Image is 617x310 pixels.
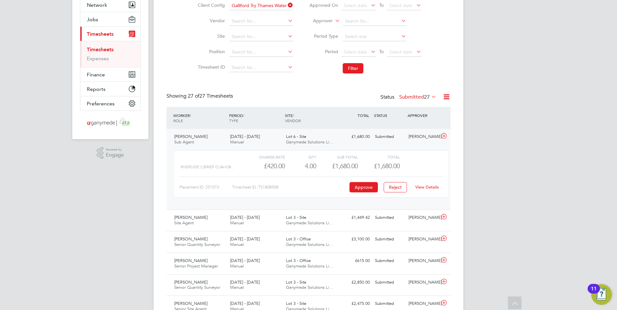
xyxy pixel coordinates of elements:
div: Status [380,93,438,102]
div: STATUS [372,110,406,121]
input: Select one [343,32,406,41]
div: PERIOD [228,110,283,126]
span: Powered by [106,147,124,152]
div: [PERSON_NAME] [406,131,440,142]
div: Submitted [372,131,406,142]
span: £1,680.00 [374,162,400,170]
div: WORKER [172,110,228,126]
span: Lot 6 - Site [286,134,306,139]
span: Select date [344,49,367,55]
span: To [377,1,386,9]
label: Period [309,49,338,54]
span: [PERSON_NAME] [174,215,207,220]
label: Submitted [399,94,436,100]
div: QTY [285,153,316,161]
span: [DATE] - [DATE] [230,258,260,263]
span: Timesheets [87,31,114,37]
span: [DATE] - [DATE] [230,279,260,285]
div: Submitted [372,298,406,309]
div: Submitted [372,234,406,245]
label: Client Config [196,2,225,8]
span: Riverside 2 (Brief C) 06-K38… [181,165,235,169]
span: To [377,47,386,56]
div: [PERSON_NAME] [406,256,440,266]
span: TYPE [229,118,238,123]
div: APPROVER [406,110,440,121]
span: Ganymede Solutions Li… [286,242,333,247]
span: Lot 3 - Site [286,279,306,285]
span: Select date [389,3,412,8]
span: / [190,113,191,118]
a: Timesheets [87,46,114,53]
span: Manual [230,285,244,290]
input: Search for... [229,63,293,72]
button: Timesheets [80,27,140,41]
a: Go to home page [80,117,141,128]
div: Charge rate [243,153,285,161]
img: ganymedesolutions-logo-retina.png [85,117,136,128]
span: Senior Quantity Surveyor [174,285,220,290]
button: Approve [349,182,378,192]
input: Search for... [343,17,406,26]
input: Search for... [229,32,293,41]
span: Lot 3 - Office [286,236,311,242]
div: 11 [591,289,597,297]
span: [PERSON_NAME] [174,236,207,242]
span: Manual [230,220,244,226]
div: Submitted [372,256,406,266]
label: Period Type [309,33,338,39]
a: Expenses [87,55,109,62]
label: Site [196,33,225,39]
span: [PERSON_NAME] [174,258,207,263]
div: [PERSON_NAME] [406,234,440,245]
button: Reports [80,82,140,96]
span: Sub Agent [174,139,194,145]
span: Ganymede Solutions Li… [286,285,333,290]
span: 27 [424,94,430,100]
span: Reports [87,86,106,92]
div: [PERSON_NAME] [406,298,440,309]
a: Powered byEngage [97,147,124,159]
div: £2,850.00 [339,277,372,288]
label: Approver [304,18,333,24]
span: Senior Quantity Surveyor [174,242,220,247]
div: £1,680.00 [339,131,372,142]
span: [PERSON_NAME] [174,134,207,139]
span: Site Agent [174,220,194,226]
span: 27 of [188,93,199,99]
div: £3,100.00 [339,234,372,245]
span: Senior Project Manager [174,263,218,269]
a: View Details [415,184,439,190]
div: Total [358,153,400,161]
label: Timesheet ID [196,64,225,70]
span: Manual [230,263,244,269]
input: Search for... [229,17,293,26]
span: [DATE] - [DATE] [230,301,260,306]
div: 4.00 [285,161,316,171]
button: Open Resource Center, 11 new notifications [591,284,612,305]
div: SITE [283,110,339,126]
div: Submitted [372,277,406,288]
div: [PERSON_NAME] [406,212,440,223]
div: £2,475.00 [339,298,372,309]
button: Filter [343,63,363,73]
span: TOTAL [358,113,369,118]
span: Ganymede Solutions Li… [286,263,333,269]
button: Preferences [80,96,140,111]
span: Lot 3 - Office [286,258,311,263]
span: [DATE] - [DATE] [230,215,260,220]
span: Finance [87,72,105,78]
span: [PERSON_NAME] [174,301,207,306]
button: Finance [80,67,140,82]
div: £1,449.42 [339,212,372,223]
span: Ganymede Solutions Li… [286,220,333,226]
div: £420.00 [243,161,285,171]
label: Vendor [196,18,225,24]
div: [PERSON_NAME] [406,277,440,288]
input: Search for... [229,48,293,57]
span: VENDOR [285,118,301,123]
span: [PERSON_NAME] [174,279,207,285]
span: [DATE] - [DATE] [230,134,260,139]
div: Sub Total [316,153,358,161]
span: Ganymede Solutions Li… [286,139,333,145]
